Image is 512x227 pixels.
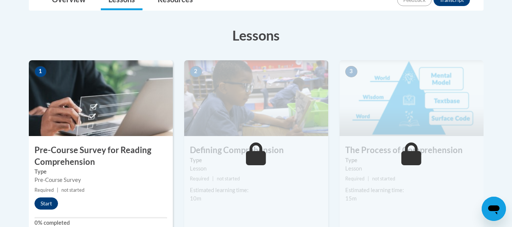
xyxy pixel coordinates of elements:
div: Pre-Course Survey [34,176,167,184]
h3: Pre-Course Survey for Reading Comprehension [29,144,173,168]
span: not started [61,187,85,193]
span: 2 [190,66,202,77]
span: Required [190,176,209,182]
div: Lesson [345,164,478,173]
span: Required [34,187,54,193]
label: Type [345,156,478,164]
img: Course Image [340,60,484,136]
div: Lesson [190,164,323,173]
span: 1 [34,66,47,77]
span: | [212,176,214,182]
div: Estimated learning time: [345,186,478,194]
span: 3 [345,66,357,77]
label: 0% completed [34,219,167,227]
span: | [57,187,58,193]
span: not started [217,176,240,182]
h3: The Process of Comprehension [340,144,484,156]
span: 10m [190,195,201,202]
label: Type [34,168,167,176]
span: not started [372,176,395,182]
span: | [368,176,369,182]
span: Required [345,176,365,182]
label: Type [190,156,323,164]
div: Estimated learning time: [190,186,323,194]
img: Course Image [184,60,328,136]
iframe: Button to launch messaging window [482,197,506,221]
img: Course Image [29,60,173,136]
span: 15m [345,195,357,202]
button: Start [34,197,58,210]
h3: Defining Comprehension [184,144,328,156]
h3: Lessons [29,26,484,45]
